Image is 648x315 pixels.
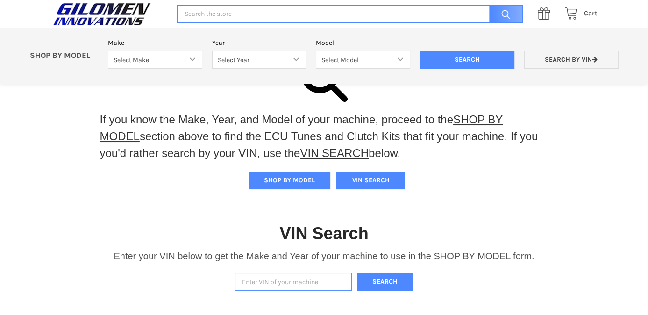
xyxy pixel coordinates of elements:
[357,273,413,291] button: Search
[484,5,523,23] input: Search
[108,38,202,48] label: Make
[279,223,368,244] h1: VIN Search
[420,51,514,69] input: Search
[316,38,410,48] label: Model
[25,51,103,61] p: SHOP BY MODEL
[249,172,330,189] button: SHOP BY MODEL
[177,5,522,23] input: Search the store
[50,2,153,26] img: GILOMEN INNOVATIONS
[560,8,598,20] a: Cart
[114,249,534,263] p: Enter your VIN below to get the Make and Year of your machine to use in the SHOP BY MODEL form.
[100,113,503,143] a: SHOP BY MODEL
[235,273,352,291] input: Enter VIN of your machine
[212,38,306,48] label: Year
[300,147,369,159] a: VIN SEARCH
[100,111,548,162] p: If you know the Make, Year, and Model of your machine, proceed to the section above to find the E...
[524,51,619,69] a: Search by VIN
[584,9,598,17] span: Cart
[50,2,167,26] a: GILOMEN INNOVATIONS
[336,172,405,189] button: VIN SEARCH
